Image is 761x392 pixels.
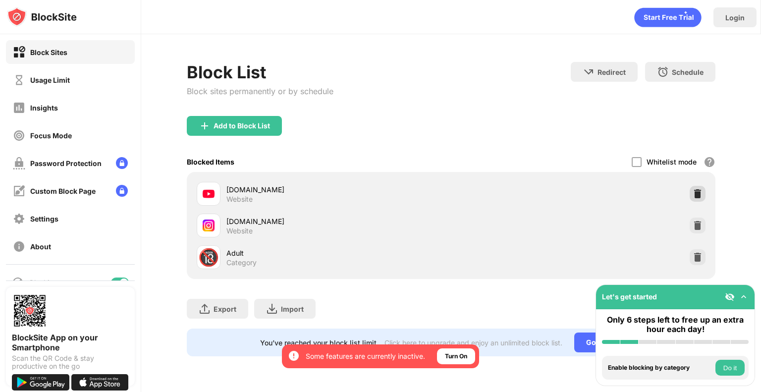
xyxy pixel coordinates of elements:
div: Login [725,13,745,22]
div: About [30,242,51,251]
div: Only 6 steps left to free up an extra hour each day! [602,315,749,334]
div: Go Unlimited [574,333,642,352]
div: Adult [226,248,451,258]
div: Import [281,305,304,313]
img: focus-off.svg [13,129,25,142]
div: Password Protection [30,159,102,168]
img: lock-menu.svg [116,157,128,169]
div: Focus Mode [30,131,72,140]
div: Turn On [445,351,467,361]
img: favicons [203,188,215,200]
div: Click here to upgrade and enjoy an unlimited block list. [384,338,562,347]
img: blocking-icon.svg [12,277,24,288]
div: Custom Block Page [30,187,96,195]
img: lock-menu.svg [116,185,128,197]
div: Website [226,226,253,235]
div: Website [226,195,253,204]
div: BlockSite App on your Smartphone [12,333,129,352]
img: options-page-qr-code.png [12,293,48,329]
div: [DOMAIN_NAME] [226,184,451,195]
button: Do it [715,360,745,376]
div: Usage Limit [30,76,70,84]
div: Category [226,258,257,267]
img: insights-off.svg [13,102,25,114]
div: Schedule [672,68,704,76]
div: [DOMAIN_NAME] [226,216,451,226]
img: omni-setup-toggle.svg [739,292,749,302]
div: Export [214,305,236,313]
div: animation [634,7,702,27]
img: time-usage-off.svg [13,74,25,86]
div: Enable blocking by category [608,364,713,371]
div: Redirect [598,68,626,76]
img: about-off.svg [13,240,25,253]
img: favicons [203,220,215,231]
div: Settings [30,215,58,223]
img: settings-off.svg [13,213,25,225]
img: customize-block-page-off.svg [13,185,25,197]
img: eye-not-visible.svg [725,292,735,302]
div: Blocking [30,279,57,287]
img: error-circle-white.svg [288,350,300,362]
div: Scan the QR Code & stay productive on the go [12,354,129,370]
div: Add to Block List [214,122,270,130]
img: password-protection-off.svg [13,157,25,169]
div: Blocked Items [187,158,234,166]
div: Block Sites [30,48,67,56]
img: get-it-on-google-play.svg [12,374,69,391]
div: You’ve reached your block list limit. [260,338,379,347]
div: Whitelist mode [647,158,697,166]
div: Block sites permanently or by schedule [187,86,333,96]
div: Block List [187,62,333,82]
img: download-on-the-app-store.svg [71,374,129,391]
div: 🔞 [198,247,219,268]
img: logo-blocksite.svg [7,7,77,27]
div: Some features are currently inactive. [306,351,425,361]
div: Insights [30,104,58,112]
img: block-on.svg [13,46,25,58]
div: Let's get started [602,292,657,301]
